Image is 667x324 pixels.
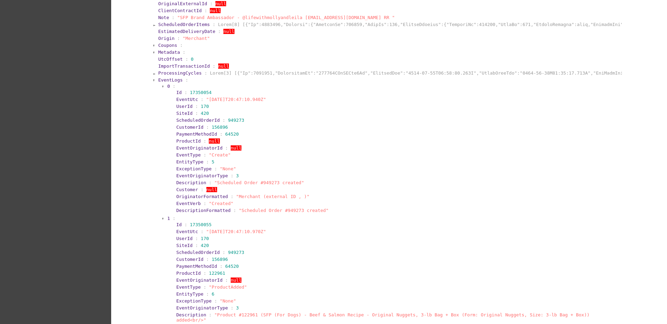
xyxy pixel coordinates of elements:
span: EventOriginatorId [176,145,222,151]
span: 0 [191,57,193,62]
span: OriginalExternalId [158,1,207,6]
span: : [201,187,204,192]
span: : [222,118,225,123]
span: : [214,298,217,304]
span: : [186,77,188,83]
span: "Product #122961 (SFP (For Dogs) - Beef & Salmon Recipe - Original Nuggets, 3-lb Bag + Box (Form:... [176,312,590,323]
span: 64520 [225,264,239,269]
span: : [195,236,198,241]
span: : [220,264,223,269]
span: 17350055 [190,222,212,227]
span: "SFP Brand Ambassador - @lifewithmollyandleila [EMAIL_ADDRESS][DOMAIN_NAME] RR " [177,15,395,20]
span: "[DATE]T20:47:10.940Z" [206,97,266,102]
span: Description [176,312,206,317]
span: DescriptionFormatted [176,208,231,213]
span: : [209,180,212,185]
span: null [218,63,229,69]
span: 17350054 [190,90,212,95]
span: ProductId [176,138,200,144]
span: "Scheduled Order #949273 created" [239,208,328,213]
span: : [204,284,206,290]
span: Coupons [158,43,177,48]
span: ScheduledOrderId [176,250,220,255]
span: : [218,29,221,34]
span: : [184,90,187,95]
span: : [206,159,209,164]
span: 420 [201,243,209,248]
span: "None" [220,298,236,304]
span: : [172,15,175,20]
span: 170 [201,104,209,109]
span: CustomerId [176,125,203,130]
span: : [206,291,209,297]
span: EventOriginatorType [176,173,228,178]
span: EstimatedDeliveryDate [158,29,215,34]
span: 6 [212,291,214,297]
span: 170 [201,236,209,241]
span: UtcOffset [158,57,182,62]
span: : [195,243,198,248]
span: : [206,125,209,130]
span: 156896 [212,257,228,262]
span: null [209,138,220,144]
span: EventType [176,284,200,290]
span: ExceptionType [176,298,212,304]
span: Metadata [158,50,180,55]
span: 1 [167,216,170,221]
span: : [204,152,206,157]
span: : [222,250,225,255]
span: 64520 [225,131,239,137]
span: : [173,84,175,89]
span: ProcessingCycles [158,70,201,76]
span: EventType [176,152,200,157]
span: 3 [236,305,239,310]
span: 5 [212,159,214,164]
span: UserId [176,236,192,241]
span: Description [176,180,206,185]
span: "Create" [209,152,231,157]
span: EntityType [176,159,203,164]
span: : [195,104,198,109]
span: : [180,43,183,48]
span: Origin [158,36,174,41]
span: : [201,97,204,102]
span: : [204,8,207,13]
span: : [204,271,206,276]
span: : [206,257,209,262]
span: SiteId [176,243,192,248]
span: ImportTransactionId [158,63,210,69]
span: : [209,312,212,317]
span: "ProductAdded" [209,284,247,290]
span: "[DATE]T20:47:10.970Z" [206,229,266,234]
span: : [177,36,180,41]
span: ProductId [176,271,200,276]
span: 0 [167,84,170,89]
span: : [225,278,228,283]
span: SiteId [176,111,192,116]
span: Note [158,15,169,20]
span: null [231,278,241,283]
span: : [213,63,215,69]
span: EventOriginatorId [176,278,222,283]
span: : [220,131,223,137]
span: : [204,201,206,206]
span: 949273 [228,118,244,123]
span: Id [176,90,182,95]
span: : [231,305,233,310]
span: 122961 [209,271,225,276]
span: "Created" [209,201,233,206]
span: : [183,50,186,55]
span: 3 [236,173,239,178]
span: PaymentMethodId [176,131,217,137]
span: ExceptionType [176,166,212,171]
span: : [231,173,233,178]
span: OriginatorFormatted [176,194,228,199]
span: : [231,194,233,199]
span: PaymentMethodId [176,264,217,269]
span: "Merchant (external ID , )" [236,194,310,199]
span: Id [176,222,182,227]
span: null [215,1,226,6]
span: 156896 [212,125,228,130]
span: null [206,187,217,192]
span: EntityType [176,291,203,297]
